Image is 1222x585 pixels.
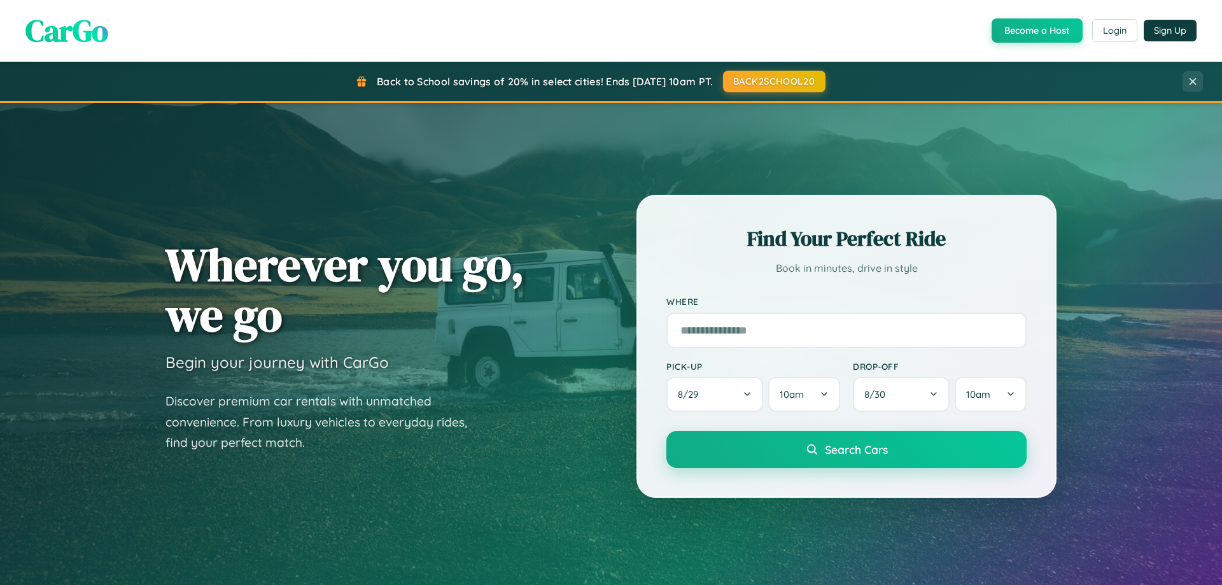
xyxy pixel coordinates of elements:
label: Pick-up [666,361,840,372]
button: 10am [955,377,1027,412]
label: Drop-off [853,361,1027,372]
h3: Begin your journey with CarGo [165,353,389,372]
label: Where [666,297,1027,307]
span: 10am [966,388,990,400]
button: 8/29 [666,377,763,412]
p: Book in minutes, drive in style [666,259,1027,278]
span: Search Cars [825,442,888,456]
button: Become a Host [992,18,1083,43]
span: 8 / 30 [864,388,892,400]
button: BACK2SCHOOL20 [723,71,825,92]
button: 8/30 [853,377,950,412]
span: Back to School savings of 20% in select cities! Ends [DATE] 10am PT. [377,75,713,88]
span: 8 / 29 [678,388,705,400]
button: Login [1092,19,1137,42]
button: Search Cars [666,431,1027,468]
span: CarGo [25,10,108,52]
p: Discover premium car rentals with unmatched convenience. From luxury vehicles to everyday rides, ... [165,391,484,453]
h1: Wherever you go, we go [165,239,524,340]
button: 10am [768,377,840,412]
button: Sign Up [1144,20,1197,41]
span: 10am [780,388,804,400]
h2: Find Your Perfect Ride [666,225,1027,253]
